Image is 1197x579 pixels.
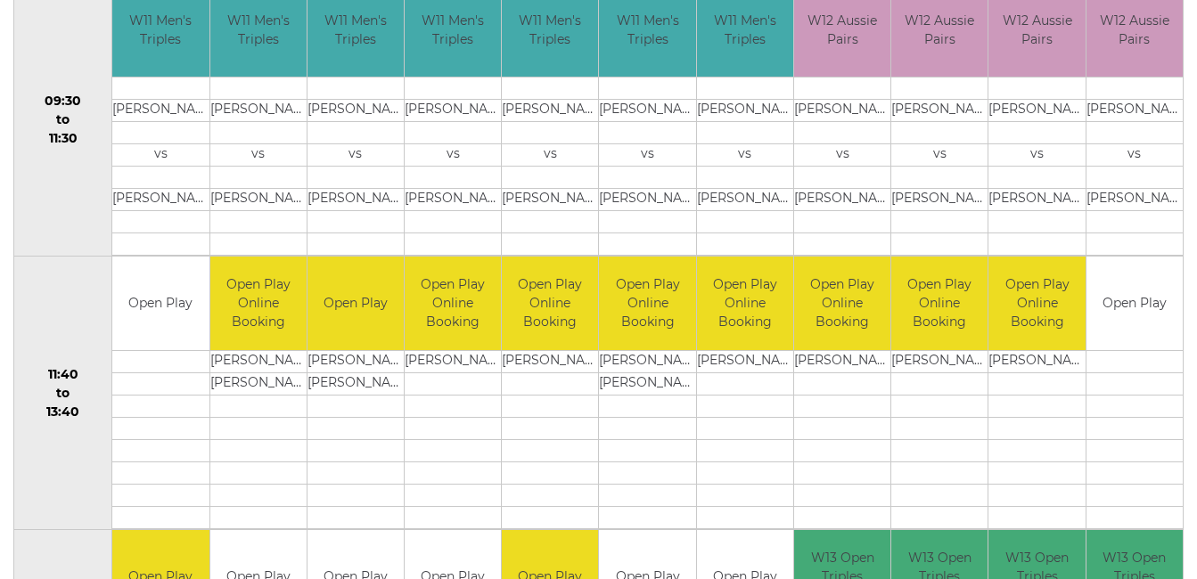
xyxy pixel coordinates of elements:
[502,257,598,350] td: Open Play Online Booking
[697,189,793,211] td: [PERSON_NAME]
[794,100,890,122] td: [PERSON_NAME]
[405,350,501,372] td: [PERSON_NAME]
[599,350,695,372] td: [PERSON_NAME]
[307,144,404,167] td: vs
[405,189,501,211] td: [PERSON_NAME]
[697,100,793,122] td: [PERSON_NAME]
[210,372,307,395] td: [PERSON_NAME]
[112,189,209,211] td: [PERSON_NAME]
[112,144,209,167] td: vs
[891,100,988,122] td: [PERSON_NAME]
[988,189,1085,211] td: [PERSON_NAME]
[405,100,501,122] td: [PERSON_NAME]
[502,350,598,372] td: [PERSON_NAME]
[112,100,209,122] td: [PERSON_NAME]
[1086,189,1183,211] td: [PERSON_NAME]
[502,189,598,211] td: [PERSON_NAME]
[988,350,1085,372] td: [PERSON_NAME]
[599,100,695,122] td: [PERSON_NAME]
[599,144,695,167] td: vs
[794,257,890,350] td: Open Play Online Booking
[697,350,793,372] td: [PERSON_NAME]
[14,257,112,530] td: 11:40 to 13:40
[891,144,988,167] td: vs
[697,144,793,167] td: vs
[210,144,307,167] td: vs
[988,257,1085,350] td: Open Play Online Booking
[891,350,988,372] td: [PERSON_NAME]
[307,100,404,122] td: [PERSON_NAME]
[1086,257,1183,350] td: Open Play
[599,257,695,350] td: Open Play Online Booking
[988,144,1085,167] td: vs
[112,257,209,350] td: Open Play
[307,189,404,211] td: [PERSON_NAME]
[210,257,307,350] td: Open Play Online Booking
[210,100,307,122] td: [PERSON_NAME]
[210,189,307,211] td: [PERSON_NAME]
[1086,100,1183,122] td: [PERSON_NAME]
[794,189,890,211] td: [PERSON_NAME]
[794,350,890,372] td: [PERSON_NAME]
[599,372,695,395] td: [PERSON_NAME]
[697,257,793,350] td: Open Play Online Booking
[405,144,501,167] td: vs
[1086,144,1183,167] td: vs
[307,372,404,395] td: [PERSON_NAME]
[502,144,598,167] td: vs
[210,350,307,372] td: [PERSON_NAME]
[599,189,695,211] td: [PERSON_NAME]
[307,350,404,372] td: [PERSON_NAME]
[307,257,404,350] td: Open Play
[988,100,1085,122] td: [PERSON_NAME]
[405,257,501,350] td: Open Play Online Booking
[502,100,598,122] td: [PERSON_NAME]
[794,144,890,167] td: vs
[891,189,988,211] td: [PERSON_NAME]
[891,257,988,350] td: Open Play Online Booking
